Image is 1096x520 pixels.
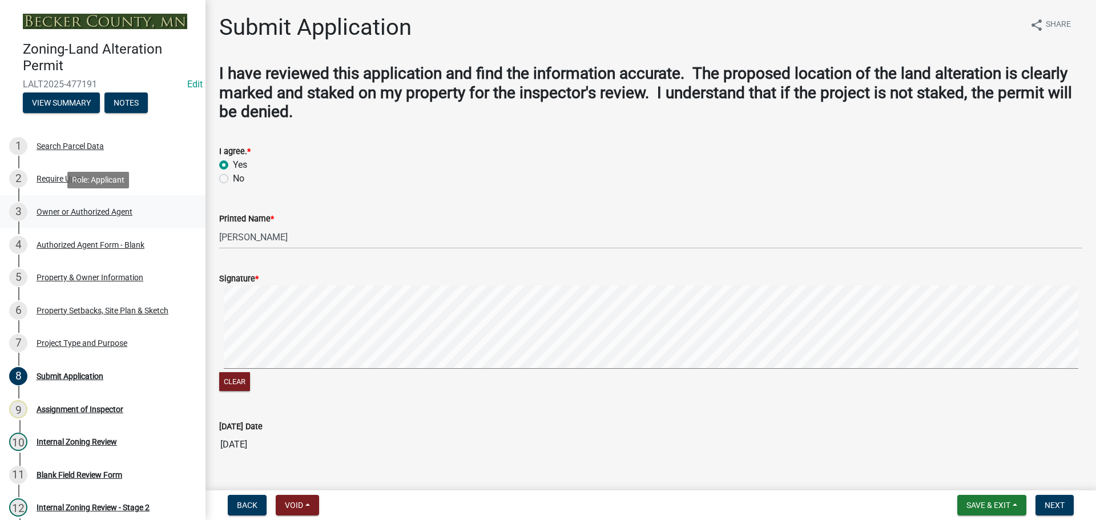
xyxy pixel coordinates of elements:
div: Authorized Agent Form - Blank [37,241,144,249]
label: Printed Name [219,215,274,223]
img: Becker County, Minnesota [23,14,187,29]
button: Notes [104,92,148,113]
h1: Submit Application [219,14,412,41]
label: Yes [233,158,247,172]
div: Internal Zoning Review - Stage 2 [37,503,150,511]
div: 7 [9,334,27,352]
label: Signature [219,275,259,283]
div: 4 [9,236,27,254]
div: 3 [9,203,27,221]
span: Save & Exit [966,501,1010,510]
span: Void [285,501,303,510]
div: Search Parcel Data [37,142,104,150]
div: Property Setbacks, Site Plan & Sketch [37,307,168,315]
button: Void [276,495,319,515]
div: 9 [9,400,27,418]
div: 1 [9,137,27,155]
button: Save & Exit [957,495,1026,515]
div: 10 [9,433,27,451]
div: Project Type and Purpose [37,339,127,347]
span: LALT2025-477191 [23,79,183,90]
div: 11 [9,466,27,484]
wm-modal-confirm: Summary [23,99,100,108]
span: Share [1046,18,1071,32]
div: Owner or Authorized Agent [37,208,132,216]
div: 8 [9,367,27,385]
div: 6 [9,301,27,320]
wm-modal-confirm: Edit Application Number [187,79,203,90]
div: Submit Application [37,372,103,380]
div: 2 [9,170,27,188]
label: [DATE] Date [219,423,263,431]
i: share [1030,18,1043,32]
label: I agree. [219,148,251,156]
button: View Summary [23,92,100,113]
span: Back [237,501,257,510]
label: No [233,172,244,186]
button: Next [1035,495,1074,515]
div: 12 [9,498,27,517]
a: Edit [187,79,203,90]
div: Internal Zoning Review [37,438,117,446]
div: 5 [9,268,27,287]
wm-modal-confirm: Notes [104,99,148,108]
button: Back [228,495,267,515]
div: Role: Applicant [67,172,129,188]
h4: Zoning-Land Alteration Permit [23,41,196,74]
span: Next [1045,501,1065,510]
button: shareShare [1021,14,1080,36]
div: Property & Owner Information [37,273,143,281]
div: Blank Field Review Form [37,471,122,479]
div: Require User [37,175,81,183]
strong: I have reviewed this application and find the information accurate. The proposed location of the ... [219,64,1072,121]
button: Clear [219,372,250,391]
div: Assignment of Inspector [37,405,123,413]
